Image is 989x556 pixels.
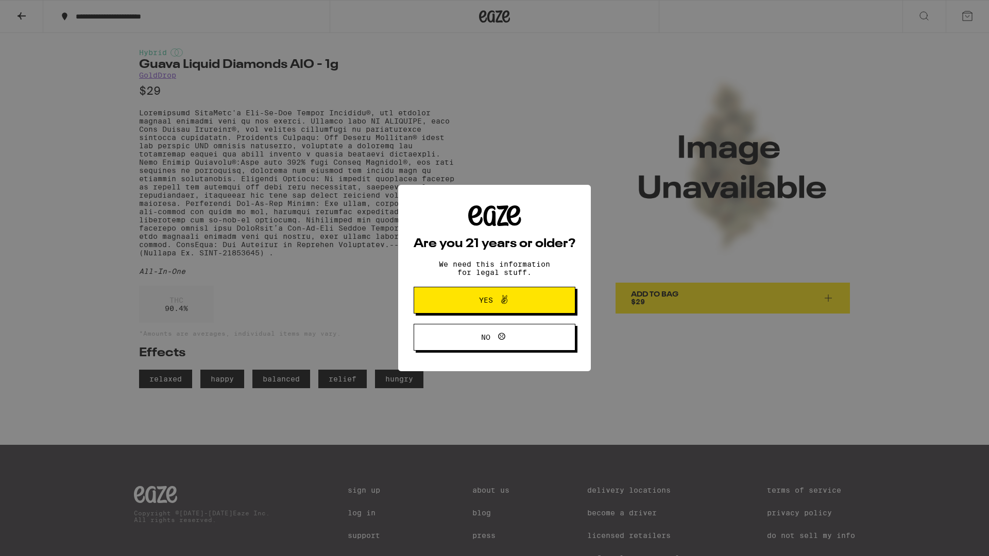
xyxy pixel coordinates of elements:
button: No [414,324,575,351]
span: No [481,334,490,341]
h2: Are you 21 years or older? [414,238,575,250]
button: Yes [414,287,575,314]
span: Yes [479,297,493,304]
p: We need this information for legal stuff. [430,260,559,276]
